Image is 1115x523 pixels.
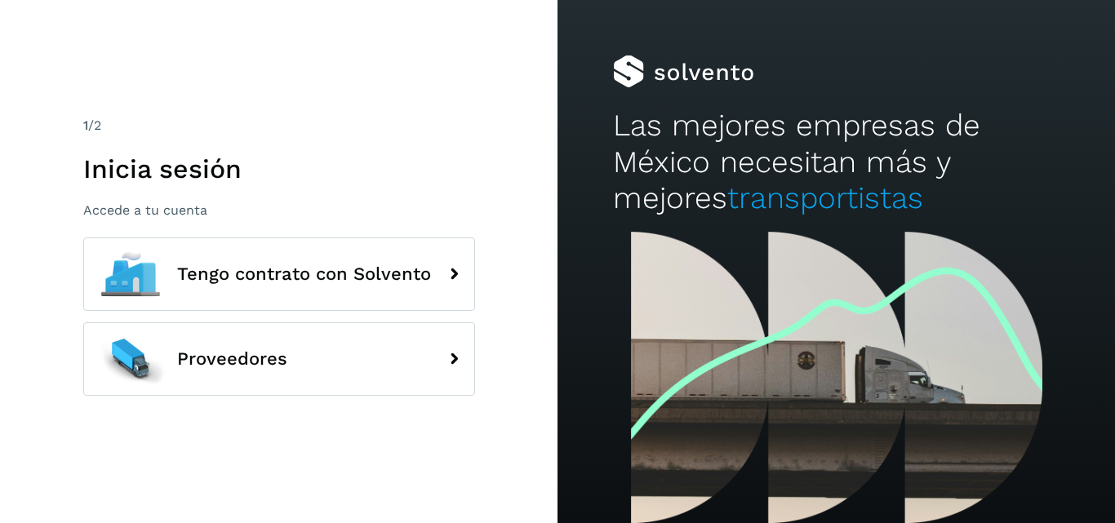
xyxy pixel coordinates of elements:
[83,202,475,218] p: Accede a tu cuenta
[613,108,1059,216] h2: Las mejores empresas de México necesitan más y mejores
[83,322,475,396] button: Proveedores
[83,116,475,135] div: /2
[83,237,475,311] button: Tengo contrato con Solvento
[727,180,923,215] span: transportistas
[83,153,475,184] h1: Inicia sesión
[177,349,287,369] span: Proveedores
[83,117,88,133] span: 1
[177,264,431,284] span: Tengo contrato con Solvento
